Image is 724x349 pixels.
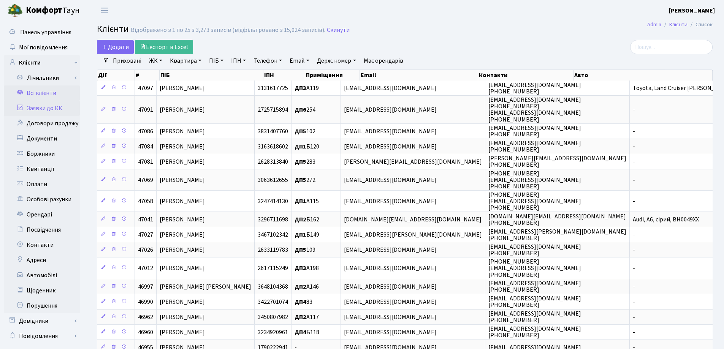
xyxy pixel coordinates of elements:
[344,298,437,306] span: [EMAIL_ADDRESS][DOMAIN_NAME]
[160,176,205,184] span: [PERSON_NAME]
[344,313,437,321] span: [EMAIL_ADDRESS][DOMAIN_NAME]
[258,158,288,166] span: 2628313840
[488,294,581,309] span: [EMAIL_ADDRESS][DOMAIN_NAME] [PHONE_NUMBER]
[633,176,635,184] span: -
[295,106,315,114] span: 254
[206,54,227,67] a: ПІБ
[258,176,288,184] span: 3063612655
[138,283,153,291] span: 46997
[160,215,205,224] span: [PERSON_NAME]
[160,298,205,306] span: [PERSON_NAME]
[295,215,306,224] b: ДП2
[633,328,635,336] span: -
[327,27,350,34] a: Скинути
[258,264,288,273] span: 2617115249
[95,4,114,17] button: Переключити навігацію
[160,231,205,239] span: [PERSON_NAME]
[4,237,80,253] a: Контакти
[344,142,437,151] span: [EMAIL_ADDRESS][DOMAIN_NAME]
[258,231,288,239] span: 3467102342
[160,328,205,336] span: [PERSON_NAME]
[647,21,661,28] a: Admin
[295,283,319,291] span: А146
[146,54,165,67] a: ЖК
[295,231,319,239] span: Б149
[138,197,153,205] span: 47058
[160,283,251,291] span: [PERSON_NAME] [PERSON_NAME]
[160,106,205,114] span: [PERSON_NAME]
[138,298,153,306] span: 46990
[344,127,437,136] span: [EMAIL_ADDRESS][DOMAIN_NAME]
[344,231,482,239] span: [EMAIL_ADDRESS][PERSON_NAME][DOMAIN_NAME]
[110,54,144,67] a: Приховані
[102,43,129,51] span: Додати
[295,283,306,291] b: ДП2
[488,212,626,227] span: [DOMAIN_NAME][EMAIL_ADDRESS][DOMAIN_NAME] [PHONE_NUMBER]
[488,81,581,96] span: [EMAIL_ADDRESS][DOMAIN_NAME] [PHONE_NUMBER]
[138,106,153,114] span: 47091
[138,84,153,92] span: 47097
[669,6,715,15] a: [PERSON_NAME]
[160,158,205,166] span: [PERSON_NAME]
[160,84,205,92] span: [PERSON_NAME]
[258,313,288,321] span: 3450807982
[258,127,288,136] span: 3831407760
[160,127,205,136] span: [PERSON_NAME]
[295,176,315,184] span: 272
[633,283,635,291] span: -
[488,124,581,139] span: [EMAIL_ADDRESS][DOMAIN_NAME] [PHONE_NUMBER]
[138,231,153,239] span: 47027
[138,246,153,254] span: 47026
[4,40,80,55] a: Мої повідомлення
[97,22,129,36] span: Клієнти
[4,298,80,313] a: Порушення
[295,328,319,336] span: Б118
[295,215,319,224] span: Б162
[135,40,193,54] a: Експорт в Excel
[295,328,306,336] b: ДП4
[295,142,319,151] span: Б120
[295,298,306,306] b: ДП4
[258,283,288,291] span: 3648104368
[138,313,153,321] span: 46962
[488,310,581,324] span: [EMAIL_ADDRESS][DOMAIN_NAME] [PHONE_NUMBER]
[258,328,288,336] span: 3234920961
[138,215,153,224] span: 47041
[250,54,285,67] a: Телефон
[26,4,62,16] b: Комфорт
[4,116,80,131] a: Договори продажу
[4,283,80,298] a: Щоденник
[160,142,205,151] span: [PERSON_NAME]
[633,197,635,205] span: -
[4,101,80,116] a: Заявки до КК
[4,131,80,146] a: Документи
[573,70,713,81] th: Авто
[295,84,306,92] b: ДП3
[4,85,80,101] a: Всі клієнти
[488,191,581,212] span: [PHONE_NUMBER] [EMAIL_ADDRESS][DOMAIN_NAME] [PHONE_NUMBER]
[295,84,319,92] span: А119
[4,146,80,161] a: Боржники
[295,176,306,184] b: ДП5
[138,328,153,336] span: 46960
[295,158,315,166] span: 283
[360,70,478,81] th: Email
[295,264,319,273] span: А198
[344,84,437,92] span: [EMAIL_ADDRESS][DOMAIN_NAME]
[9,70,80,85] a: Лічильники
[97,40,134,54] a: Додати
[258,246,288,254] span: 2633119783
[633,142,635,151] span: -
[633,264,635,273] span: -
[4,207,80,222] a: Орендарі
[258,215,288,224] span: 3296711698
[258,298,288,306] span: 3422701074
[295,246,306,254] b: ДП5
[295,197,306,205] b: ДП1
[636,17,724,33] nav: breadcrumb
[488,243,581,257] span: [EMAIL_ADDRESS][DOMAIN_NAME] [PHONE_NUMBER]
[295,298,312,306] span: 83
[295,127,306,136] b: ДП5
[344,158,482,166] span: [PERSON_NAME][EMAIL_ADDRESS][DOMAIN_NAME]
[228,54,249,67] a: ІПН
